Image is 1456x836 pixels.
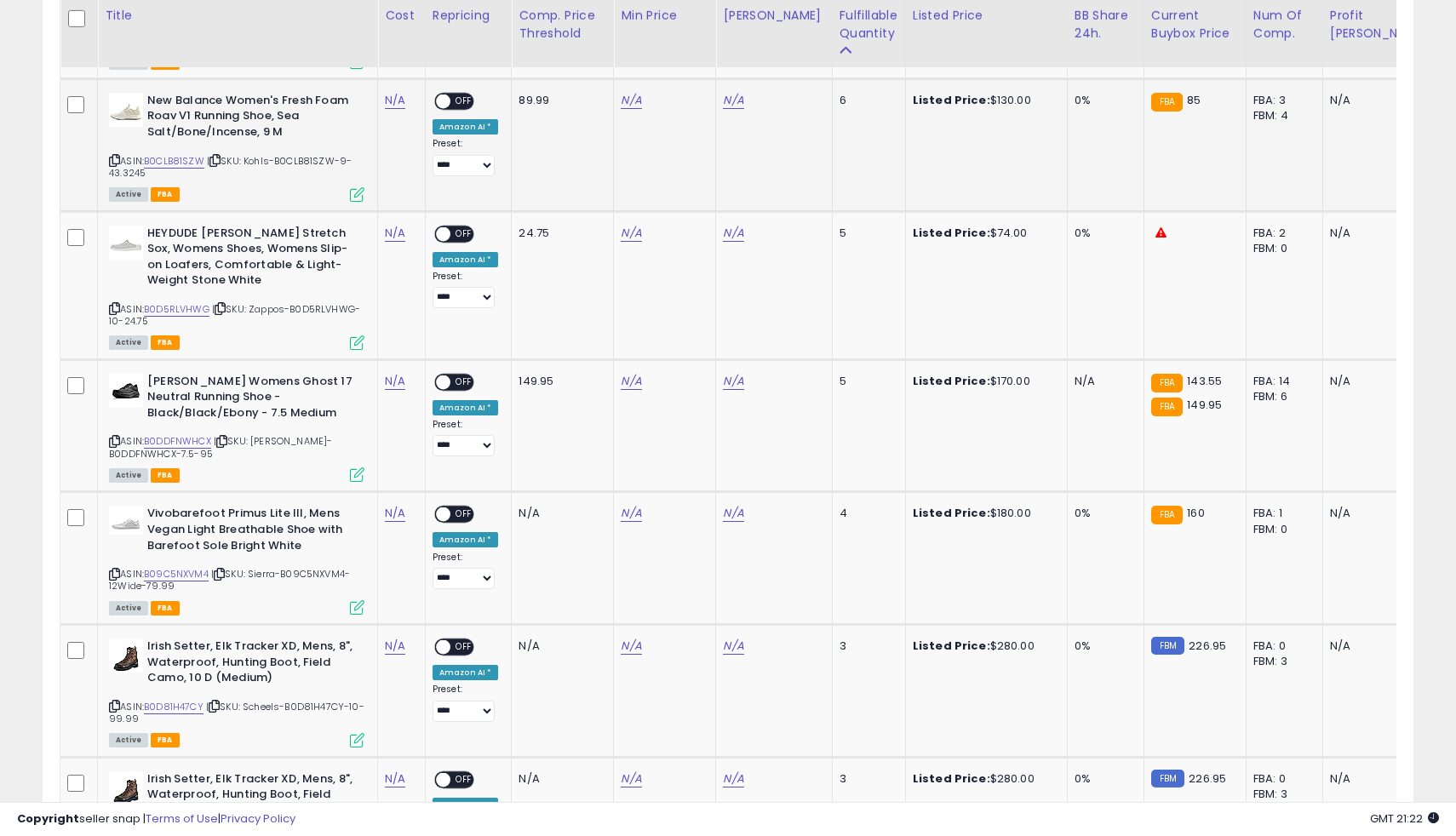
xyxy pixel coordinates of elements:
small: FBA [1151,398,1183,416]
div: ASIN: [109,638,364,746]
div: 5 [840,226,892,241]
div: Preset: [433,271,499,309]
div: 0% [1075,638,1131,654]
div: [PERSON_NAME] [723,7,824,25]
a: N/A [385,638,405,655]
a: N/A [621,225,641,242]
div: N/A [1330,771,1425,787]
a: Terms of Use [146,810,218,827]
b: HEYDUDE [PERSON_NAME] Stretch Sox, Womens Shoes, Womens Slip-on Loafers, Comfortable & Light-Weig... [147,226,354,293]
span: FBA [151,601,180,616]
span: OFF [450,640,478,655]
b: Irish Setter, Elk Tracker XD, Mens, 8", Waterproof, Hunting Boot, Field Camo, 10.5 D (Medium) [147,771,354,823]
span: 143.55 [1187,373,1222,389]
a: B0D5RLVHWG [144,302,209,317]
span: FBA [151,335,180,350]
a: B0D81H47CY [144,700,203,714]
div: Cost [385,7,418,25]
span: All listings currently available for purchase on Amazon [109,601,148,616]
span: | SKU: Sierra-B09C5NXVM4-12Wide-79.99 [109,567,350,593]
div: 5 [840,374,892,389]
a: B09C5NXVM4 [144,567,209,581]
b: Listed Price: [913,373,990,389]
div: Amazon AI * [433,532,499,547]
span: FBA [151,187,180,202]
div: seller snap | | [17,811,295,827]
div: Preset: [433,138,499,176]
img: 31MITwbWe1L._SL40_.jpg [109,506,143,535]
div: Current Buybox Price [1151,7,1239,43]
small: FBA [1151,506,1183,524]
b: Irish Setter, Elk Tracker XD, Mens, 8", Waterproof, Hunting Boot, Field Camo, 10 D (Medium) [147,638,354,690]
a: N/A [723,92,743,109]
span: OFF [450,94,478,109]
b: Listed Price: [913,225,990,241]
small: FBA [1151,93,1183,112]
a: N/A [621,770,641,787]
img: 41by+Xt+PxL._SL40_.jpg [109,771,143,805]
span: All listings currently available for purchase on Amazon [109,335,148,350]
a: B0CLB81SZW [144,154,204,169]
div: 3 [840,771,892,787]
div: N/A [1330,93,1425,108]
div: N/A [1330,506,1425,521]
b: Listed Price: [913,505,990,521]
div: BB Share 24h. [1075,7,1137,43]
a: N/A [385,92,405,109]
div: $74.00 [913,226,1054,241]
div: ASIN: [109,374,364,481]
span: OFF [450,507,478,522]
a: N/A [723,373,743,390]
span: | SKU: Kohls-B0CLB81SZW-9-43.3245 [109,154,352,180]
div: Amazon AI * [433,400,499,415]
div: FBM: 4 [1253,108,1310,123]
div: N/A [519,638,600,654]
img: 41NvumVo4aL._SL40_.jpg [109,374,143,408]
div: 6 [840,93,892,108]
small: FBM [1151,770,1184,787]
div: N/A [1330,638,1425,654]
div: 0% [1075,226,1131,241]
span: 85 [1187,92,1201,108]
a: N/A [723,505,743,522]
div: Amazon AI * [433,665,499,680]
div: 149.95 [519,374,600,389]
div: ASIN: [109,93,364,200]
span: OFF [450,226,478,241]
img: 41by+Xt+PxL._SL40_.jpg [109,638,143,673]
div: FBM: 0 [1253,522,1310,537]
small: FBM [1151,637,1184,655]
small: FBA [1151,374,1183,392]
div: ASIN: [109,506,364,613]
span: FBA [151,468,180,483]
span: 226.95 [1189,770,1226,787]
div: FBA: 0 [1253,638,1310,654]
div: N/A [519,506,600,521]
span: All listings currently available for purchase on Amazon [109,187,148,202]
a: Privacy Policy [221,810,295,827]
a: N/A [621,373,641,390]
div: $170.00 [913,374,1054,389]
div: N/A [1330,226,1425,241]
img: 31Vdmz5ydFL._SL40_.jpg [109,93,143,127]
a: N/A [621,92,641,109]
div: Repricing [433,7,505,25]
div: Fulfillable Quantity [840,7,898,43]
div: ASIN: [109,226,364,348]
strong: Copyright [17,810,79,827]
b: Vivobarefoot Primus Lite III, Mens Vegan Light Breathable Shoe with Barefoot Sole Bright White [147,506,354,558]
b: New Balance Women's Fresh Foam Roav V1 Running Shoe, Sea Salt/Bone/Incense, 9 M [147,93,354,145]
div: Num of Comp. [1253,7,1316,43]
a: N/A [621,505,641,522]
a: N/A [621,638,641,655]
a: N/A [723,638,743,655]
div: 24.75 [519,226,600,241]
span: 149.95 [1187,397,1222,413]
div: Comp. Price Threshold [519,7,606,43]
span: | SKU: [PERSON_NAME]-B0DDFNWHCX-7.5-95 [109,434,332,460]
div: 3 [840,638,892,654]
div: N/A [1330,374,1425,389]
div: $280.00 [913,771,1054,787]
div: N/A [1075,374,1131,389]
div: Min Price [621,7,708,25]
